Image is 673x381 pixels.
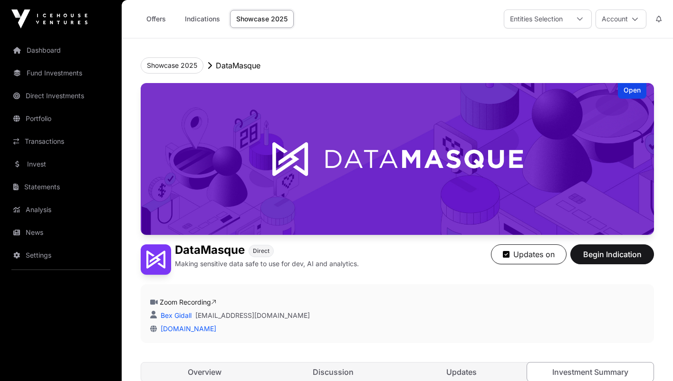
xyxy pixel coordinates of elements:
a: Settings [8,245,114,266]
button: Updates on [491,244,567,264]
a: Portfolio [8,108,114,129]
a: Fund Investments [8,63,114,84]
iframe: Chat Widget [625,335,673,381]
a: Begin Indication [570,254,654,263]
span: Direct [253,247,269,255]
span: Begin Indication [582,249,642,260]
a: [EMAIL_ADDRESS][DOMAIN_NAME] [195,311,310,320]
img: DataMasque [141,244,171,275]
a: Bex Gidall [159,311,192,319]
a: Offers [137,10,175,28]
h1: DataMasque [175,244,245,257]
p: Making sensitive data safe to use for dev, AI and analytics. [175,259,359,269]
a: Direct Investments [8,85,114,106]
a: Invest [8,154,114,175]
img: Icehouse Ventures Logo [11,9,87,28]
a: Analysis [8,199,114,220]
button: Account [596,9,646,28]
div: Open [618,83,646,99]
a: Zoom Recording [160,298,216,306]
img: DataMasque [141,83,654,235]
a: Dashboard [8,40,114,61]
a: Indications [179,10,226,28]
p: DataMasque [216,60,260,71]
a: Showcase 2025 [230,10,294,28]
button: Begin Indication [570,244,654,264]
div: Entities Selection [504,10,568,28]
button: Showcase 2025 [141,57,203,74]
a: Statements [8,177,114,197]
a: [DOMAIN_NAME] [157,325,216,333]
a: Transactions [8,131,114,152]
a: News [8,222,114,243]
